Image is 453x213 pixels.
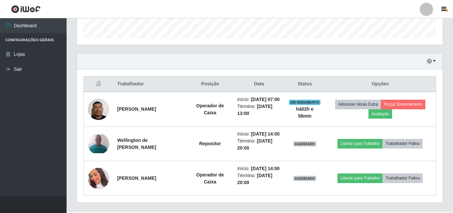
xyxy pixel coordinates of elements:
button: Trabalhador Faltou [382,173,423,183]
button: Avaliação [368,109,392,119]
strong: [PERSON_NAME] [117,175,156,181]
button: Liberar para Trabalho [338,173,382,183]
li: Início: [237,131,281,138]
span: AGENDADO [293,176,317,181]
time: [DATE] 14:00 [251,166,280,171]
th: Status [285,76,325,92]
th: Posição [187,76,233,92]
time: [DATE] 07:00 [251,97,280,102]
th: Opções [325,76,436,92]
strong: há 02 h e 58 min [296,106,314,119]
li: Início: [237,96,281,103]
span: EM ANDAMENTO [289,100,321,105]
img: 1724302399832.jpeg [88,134,109,153]
li: Início: [237,165,281,172]
img: 1753296559045.jpeg [88,166,109,191]
button: Liberar para Trabalho [338,139,382,148]
img: 1744328731304.jpeg [88,95,109,123]
button: Forçar Encerramento [381,100,425,109]
strong: [PERSON_NAME] [117,106,156,112]
th: Data [233,76,285,92]
li: Término: [237,172,281,186]
time: [DATE] 14:00 [251,131,280,137]
button: Trabalhador Faltou [382,139,423,148]
strong: Wellington de [PERSON_NAME] [117,138,156,150]
img: CoreUI Logo [11,5,41,13]
strong: Repositor [199,141,221,146]
strong: Operador de Caixa [196,103,224,115]
button: Adicionar Horas Extra [335,100,381,109]
strong: Operador de Caixa [196,172,224,184]
li: Término: [237,103,281,117]
th: Trabalhador [113,76,187,92]
li: Término: [237,138,281,152]
span: AGENDADO [293,141,317,147]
